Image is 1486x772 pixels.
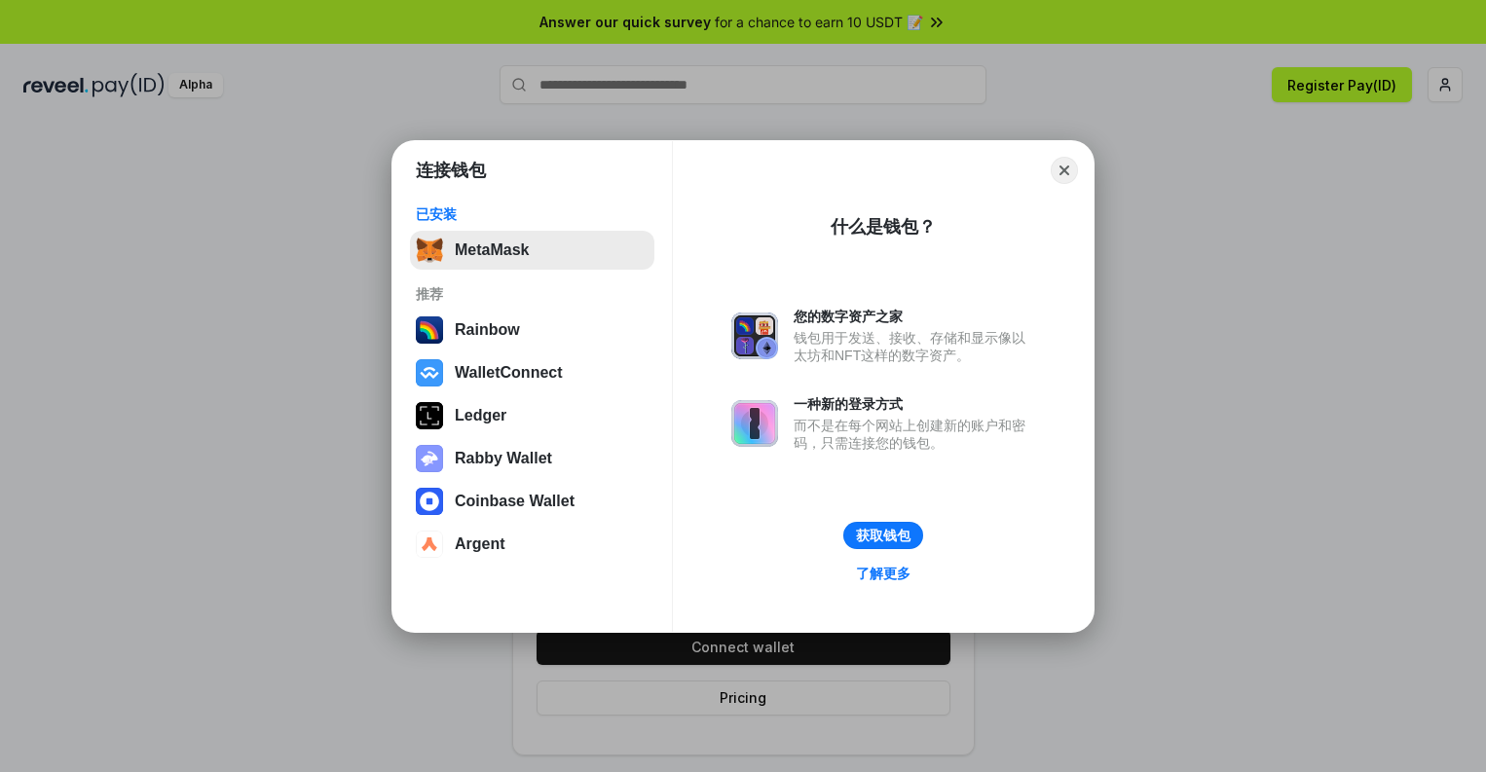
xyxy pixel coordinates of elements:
a: 了解更多 [844,561,922,586]
div: Ledger [455,407,506,424]
button: WalletConnect [410,353,654,392]
div: Coinbase Wallet [455,493,575,510]
div: Rainbow [455,321,520,339]
div: 而不是在每个网站上创建新的账户和密码，只需连接您的钱包。 [794,417,1035,452]
div: Rabby Wallet [455,450,552,467]
div: 已安装 [416,205,649,223]
button: Coinbase Wallet [410,482,654,521]
div: Argent [455,535,505,553]
div: 获取钱包 [856,527,910,544]
div: 一种新的登录方式 [794,395,1035,413]
button: Rainbow [410,311,654,349]
div: WalletConnect [455,364,563,382]
img: svg+xml,%3Csvg%20xmlns%3D%22http%3A%2F%2Fwww.w3.org%2F2000%2Fsvg%22%20width%3D%2228%22%20height%3... [416,402,443,429]
img: svg+xml,%3Csvg%20width%3D%2228%22%20height%3D%2228%22%20viewBox%3D%220%200%2028%2028%22%20fill%3D... [416,488,443,515]
img: svg+xml,%3Csvg%20width%3D%22120%22%20height%3D%22120%22%20viewBox%3D%220%200%20120%20120%22%20fil... [416,316,443,344]
div: MetaMask [455,241,529,259]
div: 您的数字资产之家 [794,308,1035,325]
div: 钱包用于发送、接收、存储和显示像以太坊和NFT这样的数字资产。 [794,329,1035,364]
div: 推荐 [416,285,649,303]
button: MetaMask [410,231,654,270]
img: svg+xml,%3Csvg%20xmlns%3D%22http%3A%2F%2Fwww.w3.org%2F2000%2Fsvg%22%20fill%3D%22none%22%20viewBox... [731,400,778,447]
div: 了解更多 [856,565,910,582]
button: Close [1051,157,1078,184]
img: svg+xml,%3Csvg%20width%3D%2228%22%20height%3D%2228%22%20viewBox%3D%220%200%2028%2028%22%20fill%3D... [416,359,443,386]
img: svg+xml,%3Csvg%20xmlns%3D%22http%3A%2F%2Fwww.w3.org%2F2000%2Fsvg%22%20fill%3D%22none%22%20viewBox... [416,445,443,472]
button: Rabby Wallet [410,439,654,478]
img: svg+xml,%3Csvg%20width%3D%2228%22%20height%3D%2228%22%20viewBox%3D%220%200%2028%2028%22%20fill%3D... [416,531,443,558]
img: svg+xml,%3Csvg%20xmlns%3D%22http%3A%2F%2Fwww.w3.org%2F2000%2Fsvg%22%20fill%3D%22none%22%20viewBox... [731,312,778,359]
button: 获取钱包 [843,522,923,549]
h1: 连接钱包 [416,159,486,182]
button: Ledger [410,396,654,435]
img: svg+xml,%3Csvg%20fill%3D%22none%22%20height%3D%2233%22%20viewBox%3D%220%200%2035%2033%22%20width%... [416,237,443,264]
button: Argent [410,525,654,564]
div: 什么是钱包？ [831,215,936,239]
